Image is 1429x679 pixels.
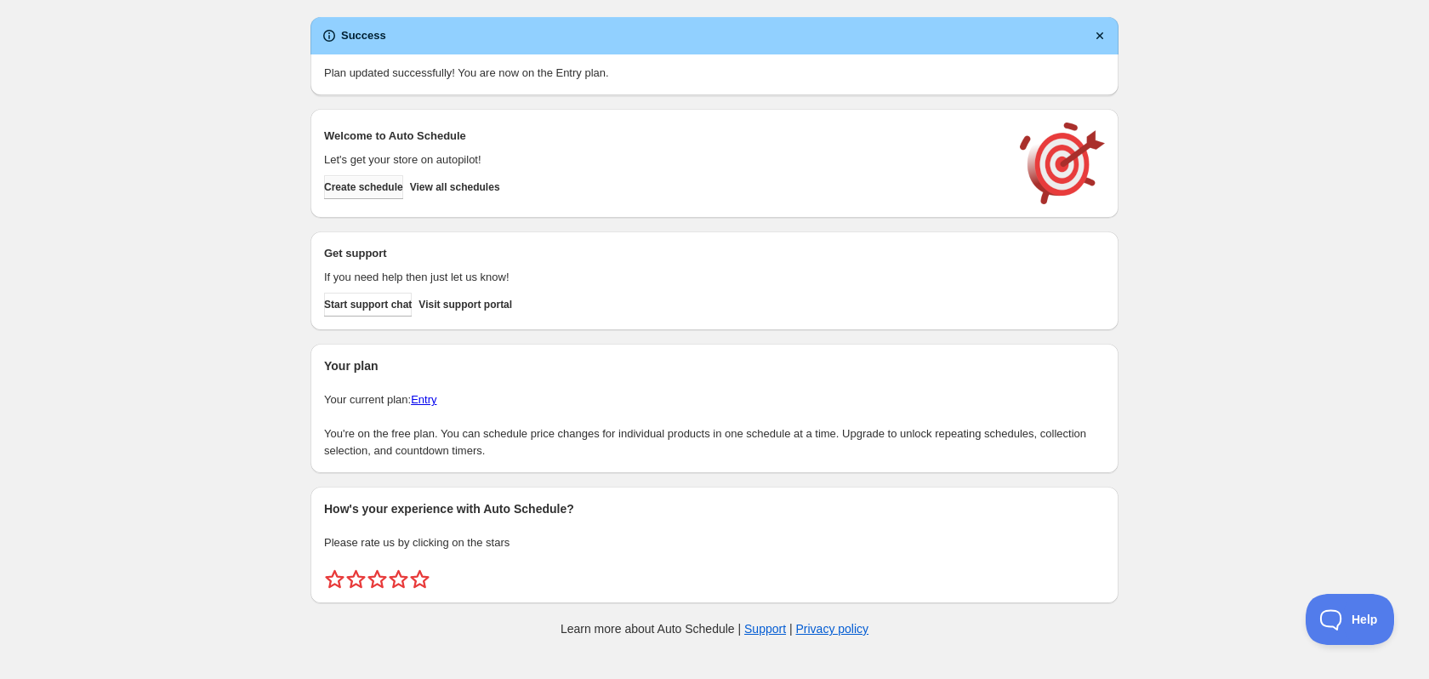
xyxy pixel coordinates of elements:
[324,534,1105,551] p: Please rate us by clicking on the stars
[324,128,1003,145] h2: Welcome to Auto Schedule
[324,269,1003,286] p: If you need help then just let us know!
[324,500,1105,517] h2: How's your experience with Auto Schedule?
[324,175,403,199] button: Create schedule
[324,180,403,194] span: Create schedule
[324,391,1105,408] p: Your current plan:
[341,27,386,44] h2: Success
[744,622,786,636] a: Support
[410,175,500,199] button: View all schedules
[324,151,1003,168] p: Let's get your store on autopilot!
[561,620,868,637] p: Learn more about Auto Schedule | |
[1306,594,1395,645] iframe: Help Scout Beacon - Open
[324,65,1105,82] p: Plan updated successfully! You are now on the Entry plan.
[324,245,1003,262] h2: Get support
[796,622,869,636] a: Privacy policy
[324,357,1105,374] h2: Your plan
[410,180,500,194] span: View all schedules
[418,298,512,311] span: Visit support portal
[324,293,412,317] a: Start support chat
[324,298,412,311] span: Start support chat
[324,425,1105,459] p: You're on the free plan. You can schedule price changes for individual products in one schedule a...
[1088,24,1112,48] button: Dismiss notification
[418,293,512,317] a: Visit support portal
[411,393,436,406] a: Entry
